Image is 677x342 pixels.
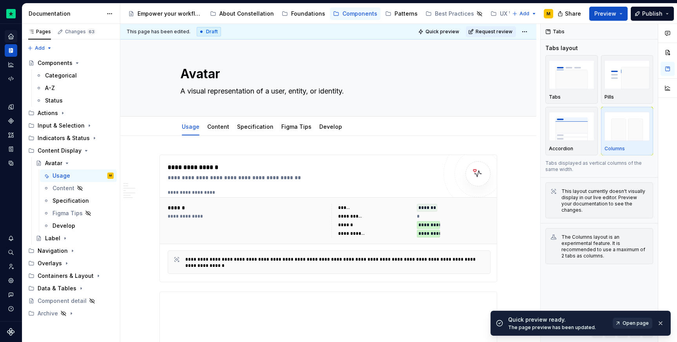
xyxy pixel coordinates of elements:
a: Components [25,57,117,69]
a: Settings [5,274,17,287]
div: Indicators & Status [38,134,90,142]
div: About Constellation [219,10,274,18]
a: Data sources [5,157,17,169]
div: Page tree [25,57,117,320]
div: Label [45,234,60,242]
img: placeholder [549,112,594,140]
button: Add [510,8,539,19]
div: The Columns layout is an experimental feature. It is recommended to use a maximum of 2 tabs as co... [561,234,648,259]
div: Figma Tips [52,209,83,217]
p: Pills [605,94,614,100]
div: Documentation [5,44,17,57]
a: Open page [613,318,652,329]
a: Design tokens [5,101,17,113]
a: Analytics [5,58,17,71]
a: Content [40,182,117,194]
img: placeholder [605,60,650,89]
p: Tabs displayed as vertical columns of the same width. [545,160,653,173]
div: Foundations [291,10,325,18]
div: Usage [52,172,70,180]
a: Storybook stories [5,143,17,155]
div: M [109,172,112,180]
div: Status [45,97,63,104]
span: Open page [623,320,649,326]
a: UX Writing [487,7,540,20]
a: Best Practices [422,7,486,20]
a: Invite team [5,260,17,273]
div: Specification [52,197,89,205]
img: placeholder [549,60,594,89]
div: Best Practices [435,10,474,18]
button: placeholderAccordion [545,107,598,155]
a: Specification [40,194,117,207]
a: About Constellation [207,7,277,20]
div: Quick preview ready. [508,316,608,324]
div: A-Z [45,84,55,92]
button: Quick preview [416,26,463,37]
a: Usage [182,123,199,130]
div: Navigation [25,245,117,257]
a: Assets [5,129,17,141]
a: Categorical [33,69,117,82]
div: Input & Selection [25,119,117,132]
div: Usage [179,118,203,135]
span: Add [35,45,45,51]
button: Add [25,43,54,54]
a: UsageM [40,169,117,182]
div: Components [38,59,72,67]
div: Actions [38,109,58,117]
a: Empower your workflow. Build incredible experiences. [125,7,205,20]
div: Indicators & Status [25,132,117,144]
button: Notifications [5,232,17,245]
div: Overlays [25,257,117,270]
textarea: A visual representation of a user, entity, or identity. [179,85,475,97]
div: Data & Tables [25,282,117,295]
div: Component detail [38,297,87,305]
button: Contact support [5,288,17,301]
button: placeholderTabs [545,55,598,104]
button: Share [554,7,586,21]
p: Columns [605,146,625,152]
div: Categorical [45,72,77,79]
a: A-Z [33,82,117,94]
div: Tabs layout [545,44,578,52]
span: Request review [476,29,512,35]
div: Figma Tips [278,118,315,135]
a: Patterns [382,7,421,20]
div: Input & Selection [38,122,85,130]
a: Content [207,123,229,130]
a: Status [33,94,117,107]
img: d602db7a-5e75-4dfe-a0a4-4b8163c7bad2.png [6,9,16,18]
div: Develop [316,118,345,135]
button: Request review [466,26,516,37]
div: Archive [25,307,117,320]
div: Develop [52,222,75,230]
a: Figma Tips [281,123,311,130]
div: Home [5,30,17,43]
p: Accordion [549,146,573,152]
a: Develop [319,123,342,130]
span: Preview [594,10,616,18]
div: Specification [234,118,277,135]
a: Label [33,232,117,245]
a: Foundations [279,7,328,20]
a: Figma Tips [40,207,117,220]
span: Share [565,10,581,18]
a: Components [330,7,380,20]
button: placeholderColumns [601,107,653,155]
div: Containers & Layout [38,272,94,280]
div: Content Display [25,144,117,157]
div: This layout currently doesn't visually display in our live editor. Preview your documentation to ... [561,188,648,213]
div: Containers & Layout [25,270,117,282]
svg: Supernova Logo [7,328,15,336]
div: Content Display [38,147,81,155]
div: UX Writing [500,10,529,18]
a: Specification [237,123,273,130]
button: placeholderPills [601,55,653,104]
div: Avatar [45,159,62,167]
button: Preview [589,7,628,21]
